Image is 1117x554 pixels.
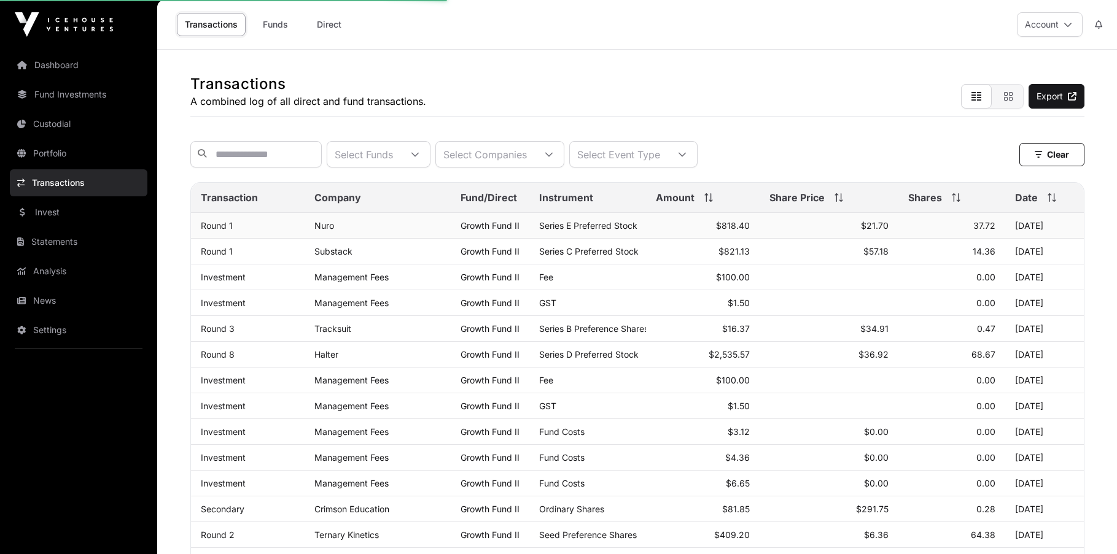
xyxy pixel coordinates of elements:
[201,220,233,231] a: Round 1
[646,367,760,393] td: $100.00
[461,190,517,205] span: Fund/Direct
[327,142,400,167] div: Select Funds
[976,504,995,514] span: 0.28
[646,264,760,290] td: $100.00
[314,375,441,385] p: Management Fees
[769,190,825,205] span: Share Price
[461,401,520,411] a: Growth Fund II
[10,228,147,255] a: Statements
[1005,264,1084,290] td: [DATE]
[190,74,426,94] h1: Transactions
[461,504,520,514] a: Growth Fund II
[314,190,361,205] span: Company
[15,12,113,37] img: Icehouse Ventures Logo
[10,258,147,285] a: Analysis
[461,246,520,256] a: Growth Fund II
[646,393,760,419] td: $1.50
[1005,419,1084,445] td: [DATE]
[646,445,760,471] td: $4.36
[10,199,147,226] a: Invest
[646,316,760,342] td: $16.37
[1015,190,1038,205] span: Date
[973,220,995,231] span: 37.72
[973,246,995,256] span: 14.36
[976,272,995,282] span: 0.00
[976,452,995,463] span: 0.00
[201,478,246,488] a: Investment
[177,13,246,36] a: Transactions
[1005,496,1084,522] td: [DATE]
[908,190,942,205] span: Shares
[10,140,147,167] a: Portfolio
[314,246,352,256] a: Substack
[10,110,147,137] a: Custodial
[1017,12,1083,37] button: Account
[971,349,995,360] span: 68.67
[539,323,648,334] span: Series B Preference Shares
[314,349,338,360] a: Halter
[314,426,441,437] p: Management Fees
[201,426,246,437] a: Investment
[436,142,534,167] div: Select Companies
[1019,143,1084,166] button: Clear
[646,522,760,548] td: $409.20
[646,419,760,445] td: $3.12
[539,504,604,514] span: Ordinary Shares
[201,401,246,411] a: Investment
[646,471,760,496] td: $6.65
[539,401,556,411] span: GST
[1005,367,1084,393] td: [DATE]
[976,298,995,308] span: 0.00
[10,317,147,344] a: Settings
[539,220,637,231] span: Series E Preferred Stock
[461,452,520,463] a: Growth Fund II
[864,529,889,540] span: $6.36
[314,298,441,308] p: Management Fees
[1005,445,1084,471] td: [DATE]
[314,272,441,282] p: Management Fees
[190,94,426,109] p: A combined log of all direct and fund transactions.
[10,81,147,108] a: Fund Investments
[314,220,334,231] a: Nuro
[646,342,760,367] td: $2,535.57
[201,323,235,334] a: Round 3
[461,426,520,437] a: Growth Fund II
[201,298,246,308] a: Investment
[539,375,553,385] span: Fee
[201,375,246,385] a: Investment
[976,401,995,411] span: 0.00
[539,298,556,308] span: GST
[10,52,147,79] a: Dashboard
[1005,342,1084,367] td: [DATE]
[1005,290,1084,316] td: [DATE]
[539,272,553,282] span: Fee
[314,478,441,488] p: Management Fees
[971,529,995,540] span: 64.38
[858,349,889,360] span: $36.92
[860,323,889,334] span: $34.91
[656,190,695,205] span: Amount
[539,246,639,256] span: Series C Preferred Stock
[976,478,995,488] span: 0.00
[461,349,520,360] a: Growth Fund II
[314,529,379,540] a: Ternary Kinetics
[863,246,889,256] span: $57.18
[251,13,300,36] a: Funds
[976,375,995,385] span: 0.00
[201,529,235,540] a: Round 2
[977,323,995,334] span: 0.47
[646,239,760,264] td: $821.13
[539,190,593,205] span: Instrument
[864,452,889,463] span: $0.00
[201,246,233,256] a: Round 1
[539,426,585,437] span: Fund Costs
[314,323,351,334] a: Tracksuit
[856,504,889,514] span: $291.75
[201,504,244,514] a: Secondary
[539,478,585,488] span: Fund Costs
[1005,239,1084,264] td: [DATE]
[1056,495,1117,554] div: Chat Widget
[1005,316,1084,342] td: [DATE]
[314,452,441,463] p: Management Fees
[864,478,889,488] span: $0.00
